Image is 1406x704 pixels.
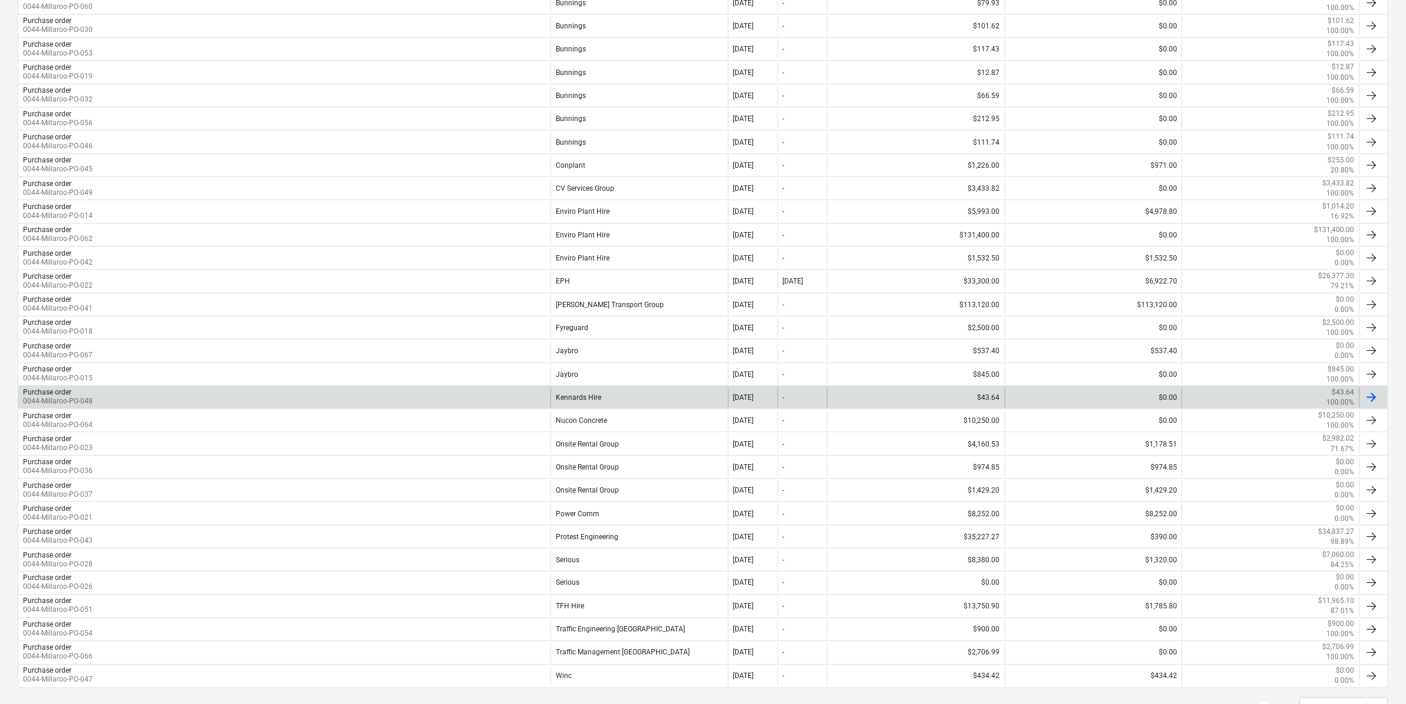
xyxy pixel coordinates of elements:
div: [DATE] [733,393,754,402]
p: $0.00 [1336,573,1355,583]
div: Traffic Engineering [GEOGRAPHIC_DATA] [550,620,728,640]
p: $117.43 [1328,39,1355,49]
div: Onsite Rental Group [550,480,728,500]
div: Purchase order [23,318,71,327]
div: [DATE] [733,184,754,193]
div: - [783,672,785,680]
div: $1,785.80 [1005,597,1182,617]
p: 100.00% [1327,328,1355,338]
div: $2,500.00 [827,318,1005,338]
div: - [783,370,785,379]
div: $117.43 [827,39,1005,59]
div: - [783,184,785,193]
div: Purchase order [23,272,71,281]
p: 0044-Millaroo-PO-019 [23,71,93,82]
div: Enviro Plant Hire [550,225,728,245]
p: $0.00 [1336,248,1355,258]
p: $0.00 [1336,341,1355,351]
div: - [783,69,785,77]
div: - [783,625,785,634]
p: 0044-Millaroo-PO-066 [23,652,93,662]
p: 100.00% [1327,374,1355,384]
div: $10,250.00 [827,410,1005,431]
div: Protest Engineering [550,527,728,547]
div: $12.87 [827,62,1005,82]
p: $845.00 [1328,364,1355,374]
p: 100.00% [1327,96,1355,106]
div: Purchase order [23,40,71,48]
p: 100.00% [1327,653,1355,663]
div: $8,252.00 [827,503,1005,523]
div: $900.00 [827,620,1005,640]
p: 0044-Millaroo-PO-041 [23,304,93,314]
p: 0044-Millaroo-PO-036 [23,466,93,476]
p: $26,377.30 [1319,271,1355,281]
div: $113,120.00 [827,295,1005,315]
div: Purchase order [23,156,71,164]
div: [DATE] [733,324,754,332]
div: Purchase order [23,388,71,396]
div: - [783,231,785,239]
p: 0044-Millaroo-PO-021 [23,513,93,523]
p: 0044-Millaroo-PO-047 [23,675,93,685]
div: $1,532.50 [1005,248,1182,268]
p: 0044-Millaroo-PO-046 [23,141,93,151]
p: 0044-Millaroo-PO-062 [23,234,93,244]
p: $2,706.99 [1323,643,1355,653]
div: - [783,138,785,146]
div: [DATE] [733,370,754,379]
div: [PERSON_NAME] Transport Group [550,295,728,315]
div: $2,706.99 [827,643,1005,663]
div: $0.00 [1005,109,1182,129]
div: [DATE] [733,138,754,146]
div: $974.85 [827,457,1005,477]
div: $434.42 [827,666,1005,686]
div: - [783,207,785,216]
p: 79.21% [1331,281,1355,291]
div: Purchase order [23,203,71,211]
p: $11,965.10 [1319,597,1355,607]
div: Purchase order [23,86,71,94]
div: - [783,463,785,471]
p: $12.87 [1332,62,1355,72]
div: Purchase order [23,110,71,118]
p: 0044-Millaroo-PO-056 [23,118,93,128]
div: $6,922.70 [1005,271,1182,291]
div: $131,400.00 [827,225,1005,245]
div: - [783,324,785,332]
div: - [783,579,785,587]
p: $7,060.00 [1323,550,1355,560]
p: 100.00% [1327,73,1355,83]
div: [DATE] [733,672,754,680]
div: - [783,416,785,425]
p: $0.00 [1336,480,1355,490]
div: [DATE] [733,463,754,471]
p: $0.00 [1336,503,1355,513]
div: $0.00 [1005,225,1182,245]
p: 100.00% [1327,421,1355,431]
div: $1,429.20 [1005,480,1182,500]
p: 16.92% [1331,211,1355,221]
p: $1,014.20 [1323,201,1355,211]
div: $33,300.00 [827,271,1005,291]
p: 0.00% [1335,351,1355,361]
p: 87.01% [1331,607,1355,617]
div: Purchase order [23,412,71,420]
div: TFH Hire [550,597,728,617]
p: 0044-Millaroo-PO-042 [23,258,93,268]
p: $255.00 [1328,155,1355,165]
p: 100.00% [1327,26,1355,36]
p: $2,982.02 [1323,434,1355,444]
p: 0044-Millaroo-PO-037 [23,490,93,500]
div: $537.40 [1005,341,1182,361]
div: $0.00 [1005,39,1182,59]
p: $111.74 [1328,132,1355,142]
div: Purchase order [23,342,71,350]
p: 0044-Millaroo-PO-043 [23,536,93,546]
p: $101.62 [1328,16,1355,26]
div: - [783,393,785,402]
div: - [783,22,785,30]
div: Bunnings [550,39,728,59]
div: $0.00 [1005,410,1182,431]
div: $8,252.00 [1005,503,1182,523]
